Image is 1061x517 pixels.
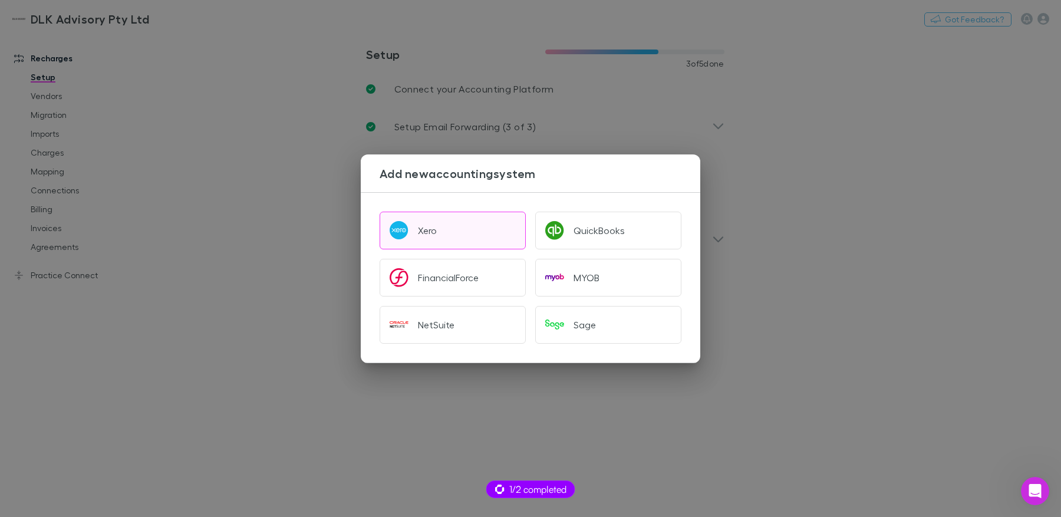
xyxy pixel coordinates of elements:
[194,396,211,420] span: 😐
[574,225,625,236] div: QuickBooks
[574,319,596,331] div: Sage
[380,166,700,180] h3: Add new accounting system
[157,396,187,420] span: disappointed reaction
[380,306,526,344] button: NetSuite
[156,434,250,444] a: Open in help center
[380,259,526,297] button: FinancialForce
[1021,477,1049,505] iframe: Intercom live chat
[14,384,391,397] div: Did this answer your question?
[390,268,408,287] img: FinancialForce's Logo
[535,306,681,344] button: Sage
[545,221,564,240] img: QuickBooks's Logo
[545,315,564,334] img: Sage's Logo
[418,319,454,331] div: NetSuite
[535,259,681,297] button: MYOB
[163,396,180,420] span: 😞
[418,272,479,284] div: FinancialForce
[380,212,526,249] button: Xero
[8,5,30,27] button: go back
[218,396,249,420] span: smiley reaction
[390,315,408,334] img: NetSuite's Logo
[418,225,437,236] div: Xero
[390,221,408,240] img: Xero's Logo
[574,272,599,284] div: MYOB
[354,5,377,27] button: Collapse window
[545,268,564,287] img: MYOB's Logo
[187,396,218,420] span: neutral face reaction
[225,396,242,420] span: 😃
[377,5,398,26] div: Close
[535,212,681,249] button: QuickBooks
